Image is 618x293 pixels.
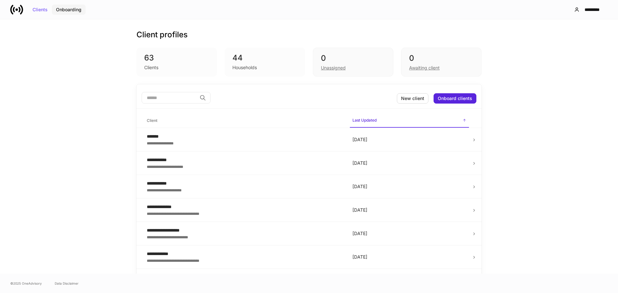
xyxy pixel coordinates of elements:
[401,96,424,101] div: New client
[144,53,209,63] div: 63
[321,65,346,71] div: Unassigned
[352,230,466,237] p: [DATE]
[136,30,188,40] h3: Client profiles
[409,53,473,63] div: 0
[321,53,385,63] div: 0
[232,64,257,71] div: Households
[147,117,157,124] h6: Client
[33,7,48,12] div: Clients
[55,281,79,286] a: Data Disclaimer
[144,64,158,71] div: Clients
[56,7,81,12] div: Onboarding
[10,281,42,286] span: © 2025 OneAdvisory
[144,114,345,127] span: Client
[397,93,428,104] button: New client
[28,5,52,15] button: Clients
[313,48,393,77] div: 0Unassigned
[438,96,472,101] div: Onboard clients
[352,254,466,260] p: [DATE]
[232,53,297,63] div: 44
[52,5,86,15] button: Onboarding
[350,114,469,128] span: Last Updated
[352,117,377,123] h6: Last Updated
[401,48,482,77] div: 0Awaiting client
[434,93,476,104] button: Onboard clients
[352,160,466,166] p: [DATE]
[409,65,440,71] div: Awaiting client
[352,207,466,213] p: [DATE]
[352,136,466,143] p: [DATE]
[352,183,466,190] p: [DATE]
